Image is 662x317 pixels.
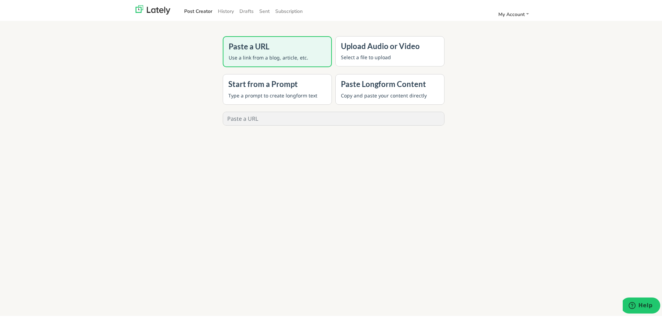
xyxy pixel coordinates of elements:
h4: Paste Longform Content [341,78,439,87]
p: Use a link from a blog, article, etc. [229,53,326,60]
img: lately_logo_nav.700ca2e7.jpg [136,4,170,13]
span: Sent [259,7,270,13]
p: Select a file to upload [341,52,439,60]
h4: Upload Audio or Video [341,40,439,49]
a: My Account [496,7,532,19]
a: Sent [256,4,272,16]
a: History [215,4,237,16]
a: Drafts [237,4,256,16]
a: Post Creator [181,4,215,16]
p: Type a prompt to create longform text [228,90,326,98]
span: My Account [498,10,525,16]
h4: Paste a URL [229,41,326,50]
h4: Start from a Prompt [228,78,326,87]
iframe: Opens a widget where you can find more information [623,296,660,314]
p: Copy and paste your content directly [341,90,439,98]
input: Paste a URL [223,111,444,124]
a: Subscription [272,4,305,16]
